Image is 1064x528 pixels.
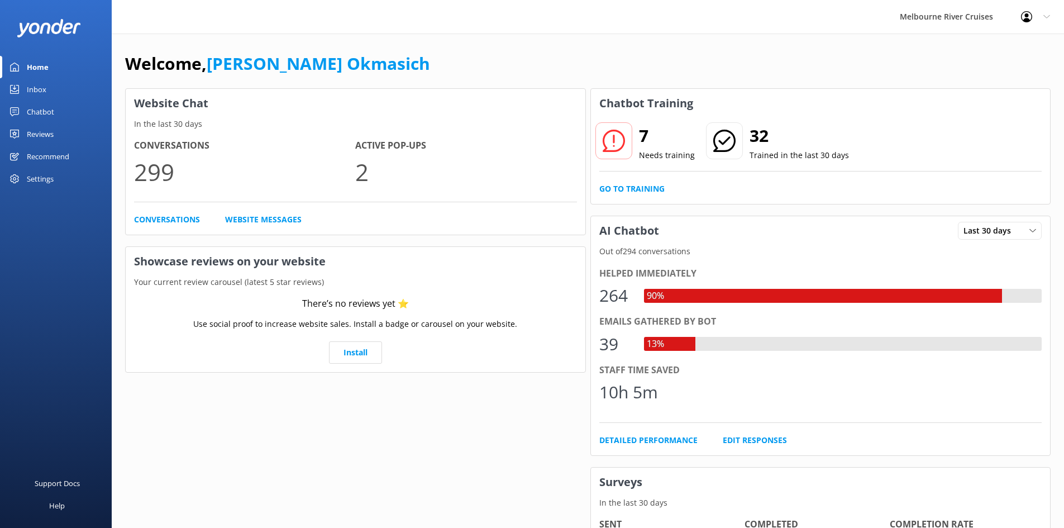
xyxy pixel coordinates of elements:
[27,78,46,101] div: Inbox
[750,122,849,149] h2: 32
[599,267,1042,281] div: Helped immediately
[35,472,80,494] div: Support Docs
[639,149,695,161] p: Needs training
[49,494,65,517] div: Help
[599,183,665,195] a: Go to Training
[126,118,585,130] p: In the last 30 days
[27,101,54,123] div: Chatbot
[644,337,667,351] div: 13%
[27,56,49,78] div: Home
[355,153,576,191] p: 2
[591,89,702,118] h3: Chatbot Training
[302,297,409,311] div: There’s no reviews yet ⭐
[126,247,585,276] h3: Showcase reviews on your website
[126,276,585,288] p: Your current review carousel (latest 5 star reviews)
[599,379,658,406] div: 10h 5m
[126,89,585,118] h3: Website Chat
[125,50,430,77] h1: Welcome,
[193,318,517,330] p: Use social proof to increase website sales. Install a badge or carousel on your website.
[599,434,698,446] a: Detailed Performance
[750,149,849,161] p: Trained in the last 30 days
[591,245,1051,258] p: Out of 294 conversations
[963,225,1018,237] span: Last 30 days
[599,315,1042,329] div: Emails gathered by bot
[355,139,576,153] h4: Active Pop-ups
[134,139,355,153] h4: Conversations
[723,434,787,446] a: Edit Responses
[591,216,667,245] h3: AI Chatbot
[599,282,633,309] div: 264
[27,123,54,145] div: Reviews
[644,289,667,303] div: 90%
[17,19,81,37] img: yonder-white-logo.png
[27,168,54,190] div: Settings
[134,153,355,191] p: 299
[599,363,1042,378] div: Staff time saved
[207,52,430,75] a: [PERSON_NAME] Okmasich
[639,122,695,149] h2: 7
[591,468,1051,497] h3: Surveys
[225,213,302,226] a: Website Messages
[329,341,382,364] a: Install
[134,213,200,226] a: Conversations
[27,145,69,168] div: Recommend
[599,331,633,358] div: 39
[591,497,1051,509] p: In the last 30 days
